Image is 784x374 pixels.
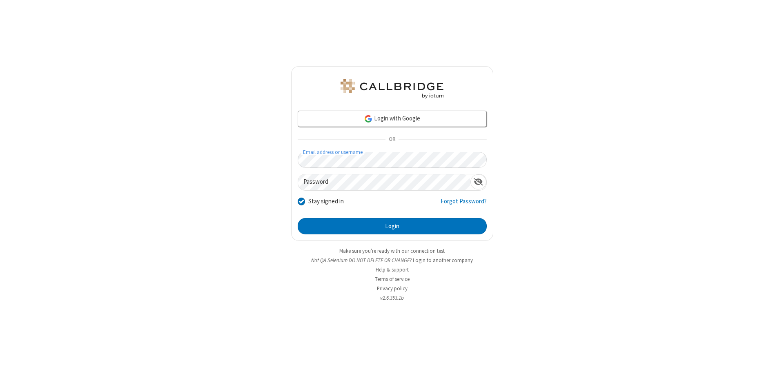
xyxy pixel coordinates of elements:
a: Terms of service [375,276,410,283]
a: Login with Google [298,111,487,127]
label: Stay signed in [308,197,344,206]
button: Login to another company [413,256,473,264]
input: Email address or username [298,152,487,168]
input: Password [298,174,470,190]
img: google-icon.png [364,114,373,123]
span: OR [385,134,399,145]
a: Make sure you're ready with our connection test [339,247,445,254]
img: QA Selenium DO NOT DELETE OR CHANGE [339,79,445,98]
li: Not QA Selenium DO NOT DELETE OR CHANGE? [291,256,493,264]
button: Login [298,218,487,234]
a: Privacy policy [377,285,408,292]
a: Forgot Password? [441,197,487,212]
div: Show password [470,174,486,189]
a: Help & support [376,266,409,273]
li: v2.6.353.1b [291,294,493,302]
